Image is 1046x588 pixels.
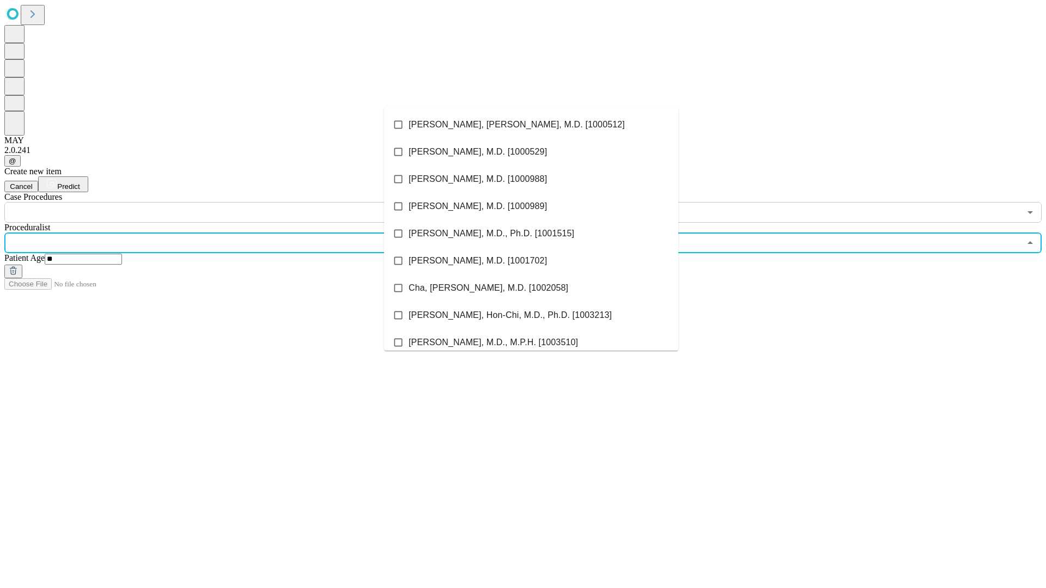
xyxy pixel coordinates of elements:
[4,223,50,232] span: Proceduralist
[57,182,80,191] span: Predict
[409,118,625,131] span: [PERSON_NAME], [PERSON_NAME], M.D. [1000512]
[4,181,38,192] button: Cancel
[4,145,1042,155] div: 2.0.241
[409,200,547,213] span: [PERSON_NAME], M.D. [1000989]
[409,281,568,295] span: Cha, [PERSON_NAME], M.D. [1002058]
[10,182,33,191] span: Cancel
[4,136,1042,145] div: MAY
[409,254,547,267] span: [PERSON_NAME], M.D. [1001702]
[409,309,612,322] span: [PERSON_NAME], Hon-Chi, M.D., Ph.D. [1003213]
[409,336,578,349] span: [PERSON_NAME], M.D., M.P.H. [1003510]
[409,173,547,186] span: [PERSON_NAME], M.D. [1000988]
[409,227,574,240] span: [PERSON_NAME], M.D., Ph.D. [1001515]
[9,157,16,165] span: @
[4,167,62,176] span: Create new item
[38,176,88,192] button: Predict
[409,145,547,158] span: [PERSON_NAME], M.D. [1000529]
[1023,235,1038,250] button: Close
[4,253,45,262] span: Patient Age
[4,192,62,201] span: Scheduled Procedure
[4,155,21,167] button: @
[1023,205,1038,220] button: Open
